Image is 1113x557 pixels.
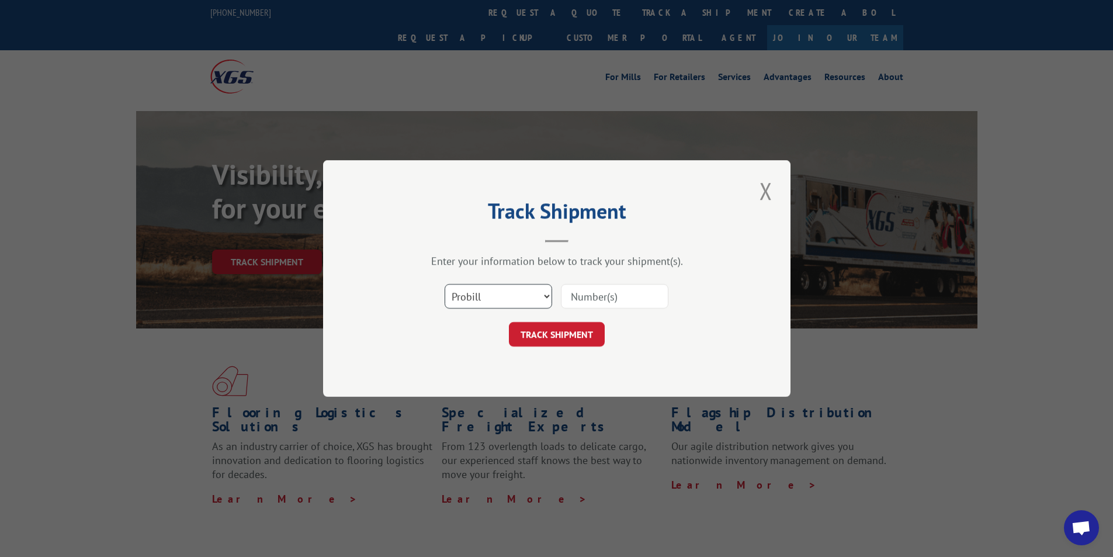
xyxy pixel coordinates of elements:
[509,322,605,347] button: TRACK SHIPMENT
[382,203,732,225] h2: Track Shipment
[1064,510,1099,545] a: Open chat
[561,284,668,309] input: Number(s)
[382,254,732,268] div: Enter your information below to track your shipment(s).
[756,175,776,207] button: Close modal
